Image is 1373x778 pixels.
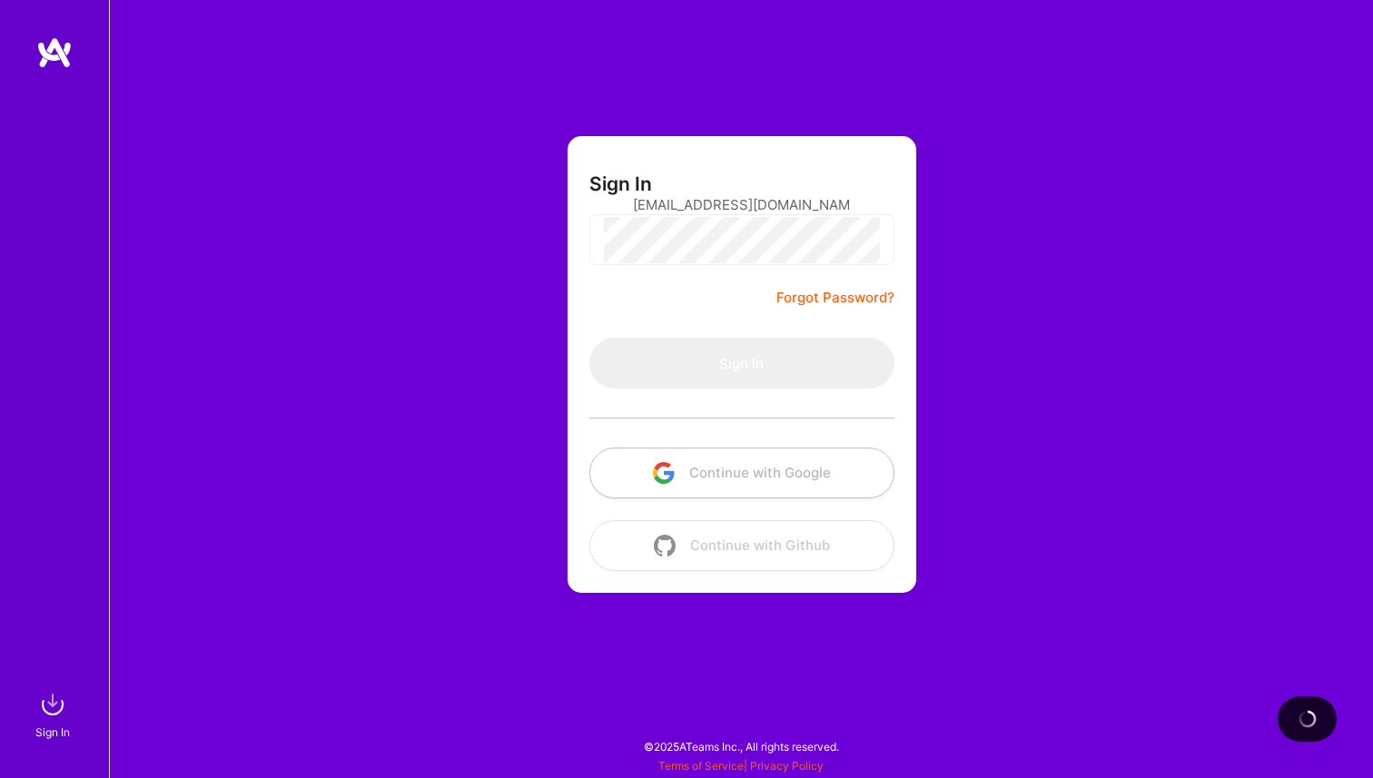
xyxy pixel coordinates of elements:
[633,182,851,228] input: Email...
[589,448,894,498] button: Continue with Google
[38,686,71,742] a: sign inSign In
[658,759,744,773] a: Terms of Service
[653,462,675,484] img: icon
[654,535,676,556] img: icon
[36,36,73,69] img: logo
[589,338,894,389] button: Sign In
[658,759,824,773] span: |
[1294,706,1319,732] img: loading
[589,520,894,571] button: Continue with Github
[589,172,652,195] h3: Sign In
[776,287,894,309] a: Forgot Password?
[750,759,824,773] a: Privacy Policy
[35,686,71,723] img: sign in
[109,724,1373,769] div: © 2025 ATeams Inc., All rights reserved.
[35,723,70,742] div: Sign In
